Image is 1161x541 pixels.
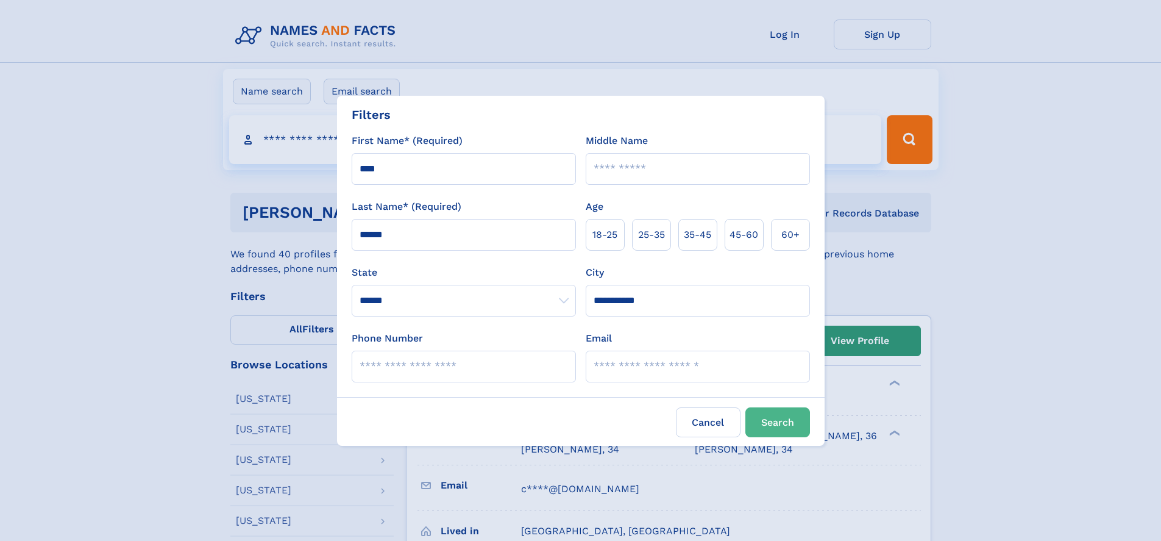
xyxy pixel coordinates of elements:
span: 35‑45 [684,228,711,242]
label: City [586,265,604,280]
label: Middle Name [586,134,648,148]
label: First Name* (Required) [352,134,463,148]
span: 60+ [781,228,800,242]
label: Email [586,331,612,346]
label: Phone Number [352,331,423,346]
label: Age [586,199,603,214]
label: Last Name* (Required) [352,199,461,214]
label: Cancel [676,407,740,437]
span: 18‑25 [592,228,617,242]
span: 45‑60 [730,228,758,242]
button: Search [745,407,810,437]
div: Filters [352,106,391,124]
label: State [352,265,576,280]
span: 25‑35 [638,228,665,242]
